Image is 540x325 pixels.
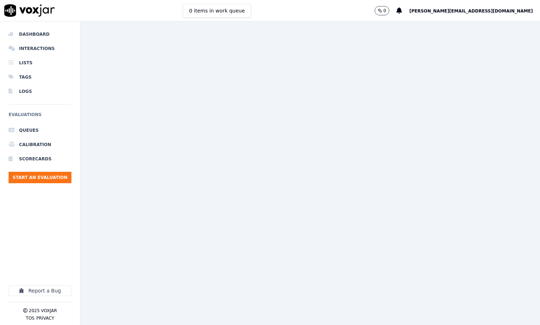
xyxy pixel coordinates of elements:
[9,285,71,296] button: Report a Bug
[9,123,71,137] a: Queues
[4,4,55,17] img: voxjar logo
[9,27,71,41] a: Dashboard
[29,308,57,314] p: 2025 Voxjar
[9,56,71,70] a: Lists
[9,152,71,166] a: Scorecards
[36,315,54,321] button: Privacy
[9,137,71,152] a: Calibration
[375,6,390,15] button: 0
[409,6,540,15] button: [PERSON_NAME][EMAIL_ADDRESS][DOMAIN_NAME]
[9,110,71,123] h6: Evaluations
[26,315,34,321] button: TOS
[9,84,71,99] a: Logs
[9,70,71,84] a: Tags
[384,8,386,14] p: 0
[9,41,71,56] a: Interactions
[9,172,71,183] button: Start an Evaluation
[183,4,251,17] button: 0 items in work queue
[409,9,533,14] span: [PERSON_NAME][EMAIL_ADDRESS][DOMAIN_NAME]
